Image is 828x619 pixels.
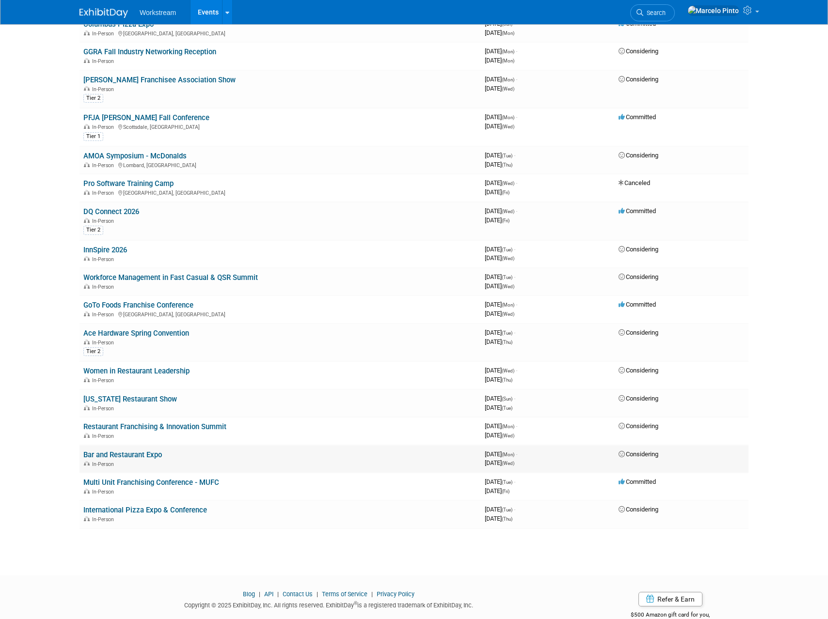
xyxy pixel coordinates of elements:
[92,516,117,523] span: In-Person
[84,31,90,35] img: In-Person Event
[502,77,514,82] span: (Mon)
[485,254,514,262] span: [DATE]
[83,273,258,282] a: Workforce Management in Fast Casual & QSR Summit
[84,405,90,410] img: In-Person Event
[502,368,514,373] span: (Wed)
[283,590,313,598] a: Contact Us
[80,599,578,610] div: Copyright © 2025 ExhibitDay, Inc. All rights reserved. ExhibitDay is a registered trademark of Ex...
[485,57,514,64] span: [DATE]
[92,31,117,37] span: In-Person
[83,422,226,431] a: Restaurant Franchising & Innovation Summit
[84,516,90,521] img: In-Person Event
[83,29,477,37] div: [GEOGRAPHIC_DATA], [GEOGRAPHIC_DATA]
[619,20,656,27] span: Committed
[514,329,515,336] span: -
[502,31,514,36] span: (Mon)
[638,592,702,606] a: Refer & Earn
[92,377,117,384] span: In-Person
[84,433,90,438] img: In-Person Event
[485,207,517,215] span: [DATE]
[83,395,177,403] a: [US_STATE] Restaurant Show
[619,329,658,336] span: Considering
[83,207,139,216] a: DQ Connect 2026
[485,422,517,430] span: [DATE]
[83,132,103,141] div: Tier 1
[485,404,512,411] span: [DATE]
[83,94,103,103] div: Tier 2
[619,47,658,55] span: Considering
[264,590,273,598] a: API
[485,515,512,522] span: [DATE]
[485,113,517,121] span: [DATE]
[502,405,512,411] span: (Tue)
[502,162,512,168] span: (Thu)
[619,506,658,513] span: Considering
[84,86,90,91] img: In-Person Event
[322,590,367,598] a: Terms of Service
[485,152,515,159] span: [DATE]
[514,20,515,27] span: -
[83,123,477,130] div: Scottsdale, [GEOGRAPHIC_DATA]
[84,311,90,316] img: In-Person Event
[514,395,515,402] span: -
[502,516,512,522] span: (Thu)
[502,256,514,261] span: (Wed)
[516,450,517,458] span: -
[502,330,512,336] span: (Tue)
[83,367,190,375] a: Women in Restaurant Leadership
[485,29,514,36] span: [DATE]
[502,302,514,308] span: (Mon)
[83,301,193,309] a: GoTo Foods Franchise Conference
[619,76,658,83] span: Considering
[485,459,514,466] span: [DATE]
[619,152,658,159] span: Considering
[502,209,514,214] span: (Wed)
[619,113,656,121] span: Committed
[92,311,117,318] span: In-Person
[516,367,517,374] span: -
[485,395,515,402] span: [DATE]
[83,347,103,356] div: Tier 2
[619,422,658,430] span: Considering
[502,190,510,195] span: (Fri)
[92,58,117,64] span: In-Person
[485,376,512,383] span: [DATE]
[502,124,514,129] span: (Wed)
[83,76,236,84] a: [PERSON_NAME] Franchisee Association Show
[502,489,510,494] span: (Fri)
[502,424,514,429] span: (Mon)
[502,461,514,466] span: (Wed)
[502,284,514,289] span: (Wed)
[619,207,656,215] span: Committed
[92,405,117,412] span: In-Person
[514,273,515,280] span: -
[485,282,514,290] span: [DATE]
[485,179,517,186] span: [DATE]
[502,433,514,438] span: (Wed)
[243,590,255,598] a: Blog
[140,9,176,16] span: Workstream
[84,461,90,466] img: In-Person Event
[83,47,216,56] a: GGRA Fall Industry Networking Reception
[502,247,512,252] span: (Tue)
[516,47,517,55] span: -
[92,256,117,263] span: In-Person
[485,310,514,317] span: [DATE]
[502,480,512,485] span: (Tue)
[619,478,656,485] span: Committed
[485,47,517,55] span: [DATE]
[92,162,117,169] span: In-Person
[502,311,514,317] span: (Wed)
[619,301,656,308] span: Committed
[485,161,512,168] span: [DATE]
[514,478,515,485] span: -
[485,450,517,458] span: [DATE]
[83,20,154,29] a: Columbus Pizza Expo
[502,452,514,457] span: (Mon)
[92,340,117,346] span: In-Person
[84,377,90,382] img: In-Person Event
[83,450,162,459] a: Bar and Restaurant Expo
[516,76,517,83] span: -
[485,506,515,513] span: [DATE]
[485,478,515,485] span: [DATE]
